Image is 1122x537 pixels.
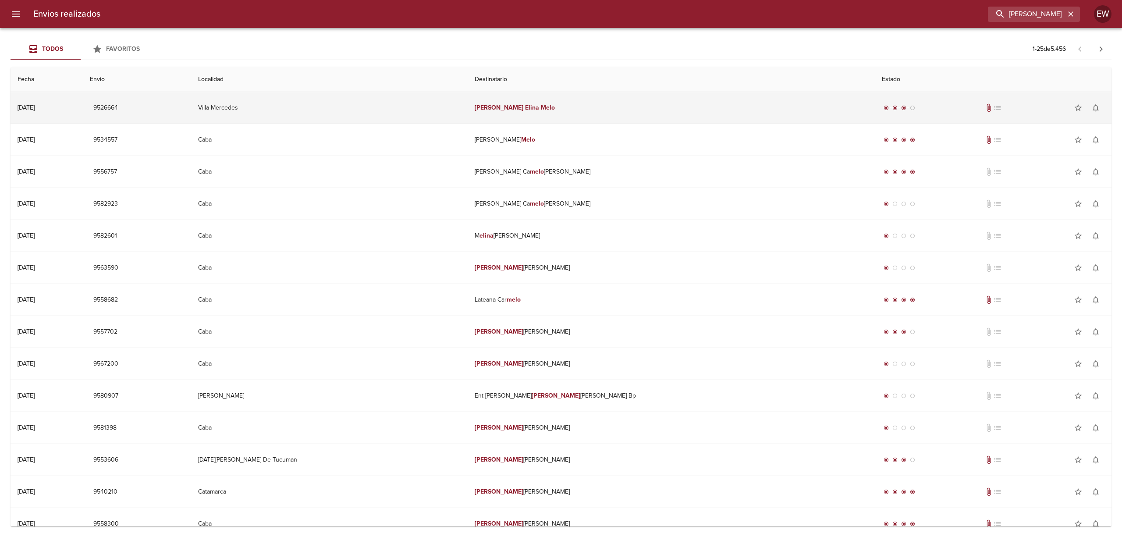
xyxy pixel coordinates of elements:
[93,487,117,498] span: 9540210
[901,361,906,366] span: radio_button_unchecked
[1087,355,1104,373] button: Activar notificaciones
[984,135,993,144] span: Tiene documentos adjuntos
[882,199,917,208] div: Generado
[892,137,898,142] span: radio_button_checked
[1091,519,1100,528] span: notifications_none
[1087,323,1104,341] button: Activar notificaciones
[892,361,898,366] span: radio_button_unchecked
[984,423,993,432] span: No tiene documentos adjuntos
[530,200,544,207] em: melo
[901,393,906,398] span: radio_button_unchecked
[1069,387,1087,405] button: Agregar a favoritos
[90,420,120,436] button: 9581398
[892,393,898,398] span: radio_button_unchecked
[1074,455,1083,464] span: star_border
[191,124,468,156] td: Caba
[993,103,1002,112] span: No tiene pedido asociado
[984,391,993,400] span: No tiene documentos adjuntos
[1074,167,1083,176] span: star_border
[892,105,898,110] span: radio_button_checked
[884,105,889,110] span: radio_button_checked
[18,104,35,111] div: [DATE]
[1069,419,1087,437] button: Agregar a favoritos
[993,135,1002,144] span: No tiene pedido asociado
[1087,259,1104,277] button: Activar notificaciones
[18,328,35,335] div: [DATE]
[191,156,468,188] td: Caba
[1069,195,1087,213] button: Agregar a favoritos
[993,519,1002,528] span: No tiene pedido asociado
[884,265,889,270] span: radio_button_checked
[910,233,915,238] span: radio_button_unchecked
[191,476,468,508] td: Catamarca
[1069,163,1087,181] button: Agregar a favoritos
[1074,263,1083,272] span: star_border
[90,516,122,532] button: 9558300
[884,329,889,334] span: radio_button_checked
[93,263,118,274] span: 9563590
[993,391,1002,400] span: No tiene pedido asociado
[901,169,906,174] span: radio_button_checked
[884,457,889,462] span: radio_button_checked
[191,380,468,412] td: [PERSON_NAME]
[1094,5,1111,23] div: Abrir información de usuario
[468,380,875,412] td: Ent [PERSON_NAME] [PERSON_NAME] Bp
[18,200,35,207] div: [DATE]
[1091,103,1100,112] span: notifications_none
[984,519,993,528] span: Tiene documentos adjuntos
[984,487,993,496] span: Tiene documentos adjuntos
[901,233,906,238] span: radio_button_unchecked
[882,295,917,304] div: Entregado
[882,135,917,144] div: Entregado
[910,521,915,526] span: radio_button_checked
[1091,167,1100,176] span: notifications_none
[18,456,35,463] div: [DATE]
[18,424,35,431] div: [DATE]
[90,100,121,116] button: 9526664
[475,424,523,431] em: [PERSON_NAME]
[1069,131,1087,149] button: Agregar a favoritos
[93,135,117,146] span: 9534557
[191,284,468,316] td: Caba
[191,412,468,444] td: Caba
[1033,45,1066,53] p: 1 - 25 de 5.456
[468,316,875,348] td: [PERSON_NAME]
[468,156,875,188] td: [PERSON_NAME] Ca [PERSON_NAME]
[910,425,915,430] span: radio_button_unchecked
[1087,483,1104,501] button: Activar notificaciones
[1074,391,1083,400] span: star_border
[11,39,151,60] div: Tabs Envios
[90,164,121,180] button: 9556757
[892,297,898,302] span: radio_button_checked
[468,348,875,380] td: [PERSON_NAME]
[18,136,35,143] div: [DATE]
[90,132,121,148] button: 9534557
[1069,227,1087,245] button: Agregar a favoritos
[468,476,875,508] td: [PERSON_NAME]
[882,455,917,464] div: En viaje
[1074,327,1083,336] span: star_border
[468,67,875,92] th: Destinatario
[479,232,494,239] em: elina
[18,168,35,175] div: [DATE]
[901,521,906,526] span: radio_button_checked
[93,103,118,114] span: 9526664
[884,137,889,142] span: radio_button_checked
[93,199,118,210] span: 9582923
[475,360,523,367] em: [PERSON_NAME]
[984,455,993,464] span: Tiene documentos adjuntos
[901,105,906,110] span: radio_button_checked
[1091,423,1100,432] span: notifications_none
[475,456,523,463] em: [PERSON_NAME]
[884,489,889,494] span: radio_button_checked
[18,488,35,495] div: [DATE]
[1091,231,1100,240] span: notifications_none
[532,392,580,399] em: [PERSON_NAME]
[910,457,915,462] span: radio_button_unchecked
[1074,423,1083,432] span: star_border
[882,167,917,176] div: Entregado
[884,201,889,206] span: radio_button_checked
[993,487,1002,496] span: No tiene pedido asociado
[90,484,121,500] button: 9540210
[93,391,118,402] span: 9580907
